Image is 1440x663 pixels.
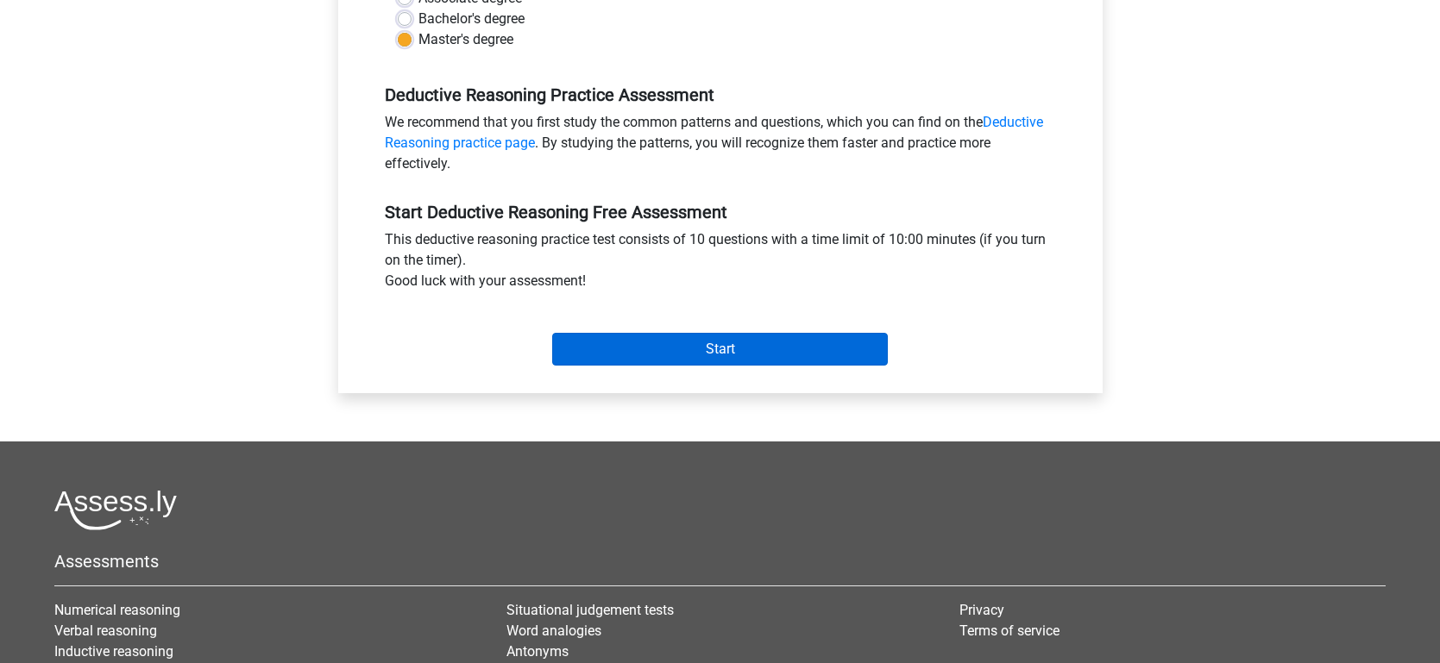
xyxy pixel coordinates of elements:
a: Terms of service [959,622,1060,639]
a: Verbal reasoning [54,622,157,639]
a: Numerical reasoning [54,602,180,618]
img: Assessly logo [54,490,177,530]
a: Word analogies [506,622,601,639]
div: We recommend that you first study the common patterns and questions, which you can find on the . ... [372,112,1069,181]
a: Privacy [959,602,1004,618]
h5: Assessments [54,551,1386,572]
label: Bachelor's degree [418,9,525,29]
a: Inductive reasoning [54,643,173,660]
a: Situational judgement tests [506,602,674,618]
a: Antonyms [506,643,569,660]
label: Master's degree [418,29,513,50]
div: This deductive reasoning practice test consists of 10 questions with a time limit of 10:00 minute... [372,229,1069,298]
input: Start [552,333,888,366]
h5: Deductive Reasoning Practice Assessment [385,84,1056,105]
h5: Start Deductive Reasoning Free Assessment [385,202,1056,222]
